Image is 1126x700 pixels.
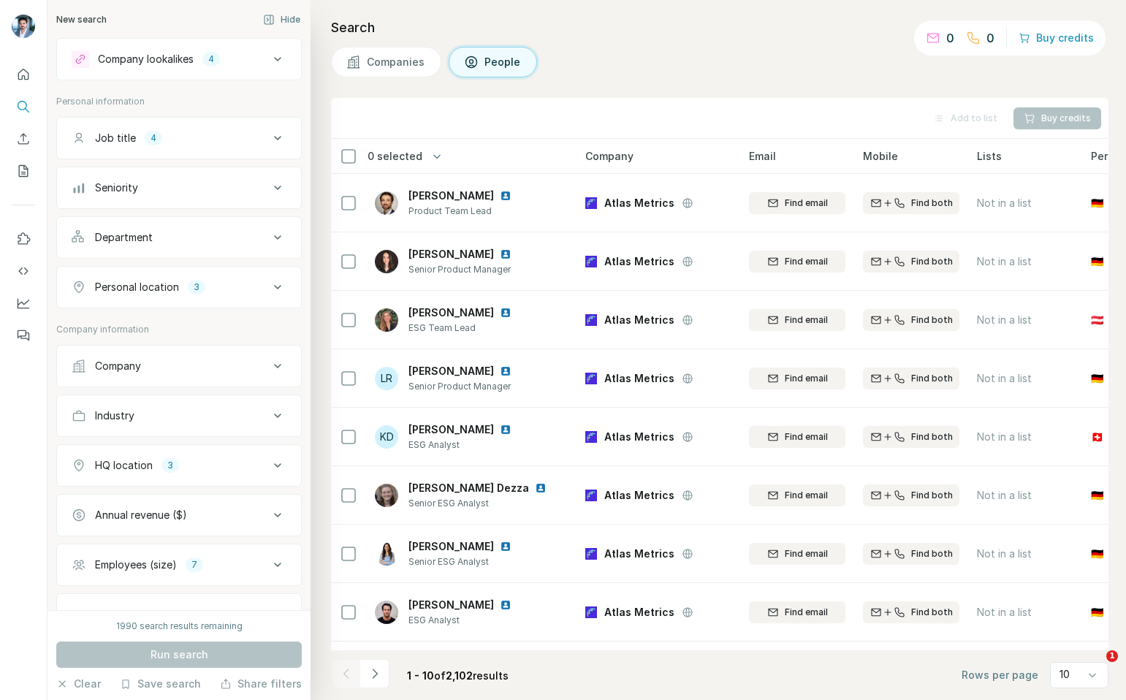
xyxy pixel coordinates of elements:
[863,149,898,164] span: Mobile
[56,677,101,691] button: Clear
[977,489,1032,501] span: Not in a list
[253,9,311,31] button: Hide
[749,192,845,214] button: Find email
[1091,430,1103,444] span: 🇨🇭
[500,307,511,319] img: LinkedIn logo
[408,482,529,494] span: [PERSON_NAME] Dezza
[500,248,511,260] img: LinkedIn logo
[986,29,994,47] p: 0
[57,349,301,384] button: Company
[95,131,136,145] div: Job title
[95,359,141,373] div: Company
[408,380,529,393] span: Senior Product Manager
[95,458,153,473] div: HQ location
[408,189,494,203] span: [PERSON_NAME]
[408,305,494,320] span: [PERSON_NAME]
[977,547,1032,560] span: Not in a list
[604,196,674,210] span: Atlas Metrics
[161,459,179,472] div: 3
[911,255,953,268] span: Find both
[57,597,301,632] button: Technologies
[500,541,511,552] img: LinkedIn logo
[1091,488,1103,503] span: 🇩🇪
[977,606,1032,618] span: Not in a list
[95,508,187,522] div: Annual revenue ($)
[375,191,398,215] img: Avatar
[57,398,301,433] button: Industry
[863,484,959,506] button: Find both
[500,599,511,611] img: LinkedIn logo
[408,598,494,612] span: [PERSON_NAME]
[911,197,953,210] span: Find both
[604,547,674,561] span: Atlas Metrics
[604,313,674,327] span: Atlas Metrics
[863,192,959,214] button: Find both
[57,448,301,483] button: HQ location3
[368,149,422,164] span: 0 selected
[1019,28,1094,48] button: Buy credits
[145,132,162,145] div: 4
[535,482,547,494] img: LinkedIn logo
[977,313,1032,326] span: Not in a list
[749,251,845,273] button: Find email
[585,548,597,560] img: Logo of Atlas Metrics
[1076,650,1111,685] iframe: Intercom live chat
[785,255,828,268] span: Find email
[408,422,494,437] span: [PERSON_NAME]
[331,18,1108,38] h4: Search
[1091,371,1103,386] span: 🇩🇪
[785,197,828,210] span: Find email
[977,255,1032,267] span: Not in a list
[749,368,845,389] button: Find email
[12,126,35,152] button: Enrich CSV
[977,372,1032,384] span: Not in a list
[863,543,959,565] button: Find both
[911,489,953,502] span: Find both
[408,247,494,262] span: [PERSON_NAME]
[220,677,302,691] button: Share filters
[408,364,494,378] span: [PERSON_NAME]
[749,601,845,623] button: Find email
[56,13,107,26] div: New search
[408,555,529,568] span: Senior ESG Analyst
[12,15,35,38] img: Avatar
[12,290,35,316] button: Dashboard
[407,669,434,682] span: 1 - 10
[977,149,1002,164] span: Lists
[375,542,398,566] img: Avatar
[1091,196,1103,210] span: 🇩🇪
[1091,313,1103,327] span: 🇦🇹
[785,547,828,560] span: Find email
[863,426,959,448] button: Find both
[57,270,301,305] button: Personal location3
[446,669,473,682] span: 2,102
[57,498,301,533] button: Annual revenue ($)
[407,669,509,682] span: results
[604,430,674,444] span: Atlas Metrics
[1091,605,1103,620] span: 🇩🇪
[375,308,398,332] img: Avatar
[1060,667,1070,682] p: 10
[604,371,674,386] span: Atlas Metrics
[116,620,243,633] div: 1990 search results remaining
[911,430,953,444] span: Find both
[408,263,529,276] span: Senior Product Manager
[408,438,529,452] span: ESG Analyst
[57,547,301,582] button: Employees (size)7
[585,606,597,618] img: Logo of Atlas Metrics
[57,121,301,156] button: Job title4
[12,258,35,284] button: Use Surfe API
[12,322,35,349] button: Feedback
[434,669,446,682] span: of
[962,668,1038,682] span: Rows per page
[408,539,494,554] span: [PERSON_NAME]
[95,558,177,572] div: Employees (size)
[911,313,953,327] span: Find both
[408,614,529,627] span: ESG Analyst
[95,280,179,294] div: Personal location
[977,197,1032,209] span: Not in a list
[585,314,597,326] img: Logo of Atlas Metrics
[911,372,953,385] span: Find both
[57,220,301,255] button: Department
[120,677,201,691] button: Save search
